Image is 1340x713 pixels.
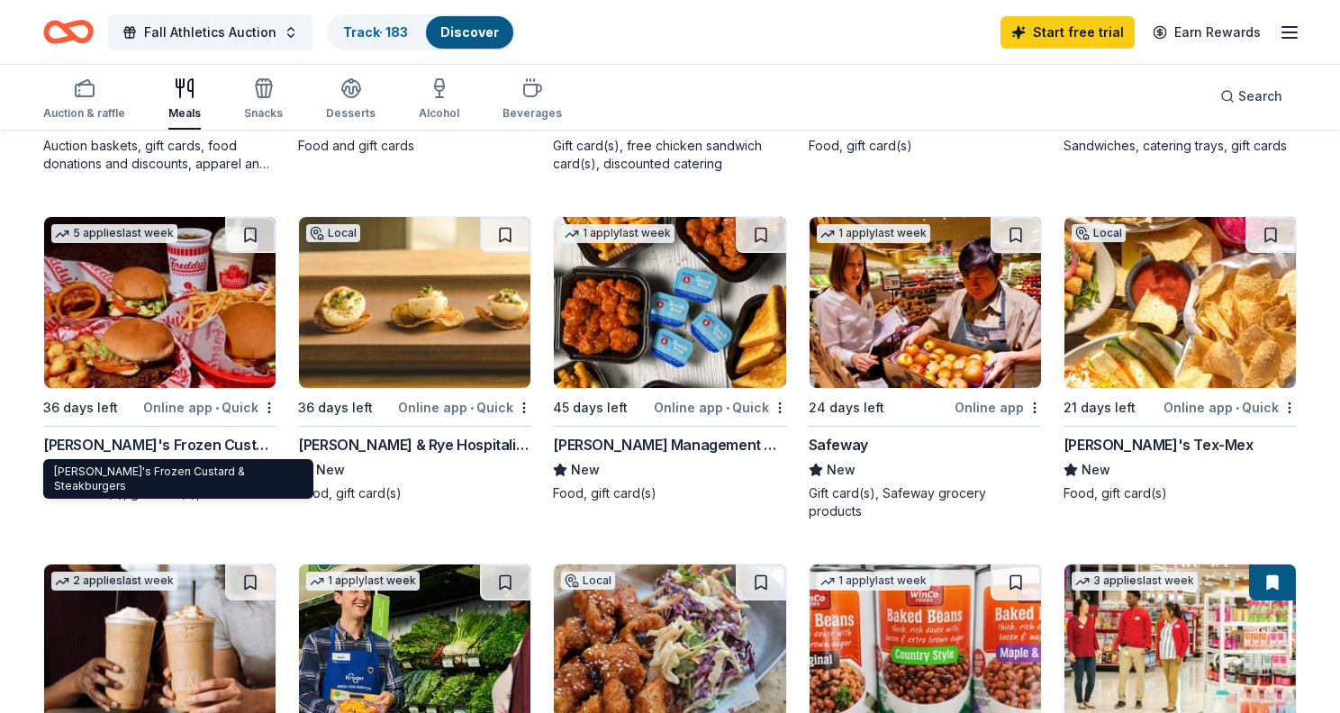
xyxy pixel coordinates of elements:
[553,434,786,456] div: [PERSON_NAME] Management Group
[1142,16,1272,49] a: Earn Rewards
[809,434,868,456] div: Safeway
[298,434,531,456] div: [PERSON_NAME] & Rye Hospitality Group
[168,70,201,130] button: Meals
[343,24,408,40] a: Track· 183
[1064,216,1297,502] a: Image for Maudie's Tex-MexLocal21 days leftOnline app•Quick[PERSON_NAME]'s Tex-MexNewFood, gift c...
[326,106,376,121] div: Desserts
[244,70,283,130] button: Snacks
[1000,16,1135,49] a: Start free trial
[143,396,276,419] div: Online app Quick
[1072,572,1198,591] div: 3 applies last week
[299,217,530,388] img: Image for Emmer & Rye Hospitality Group
[817,572,930,591] div: 1 apply last week
[326,70,376,130] button: Desserts
[1238,86,1282,107] span: Search
[51,572,177,591] div: 2 applies last week
[440,24,499,40] a: Discover
[1064,484,1297,502] div: Food, gift card(s)
[1064,434,1254,456] div: [PERSON_NAME]'s Tex-Mex
[298,397,373,419] div: 36 days left
[502,106,562,121] div: Beverages
[553,397,628,419] div: 45 days left
[470,401,474,415] span: •
[43,137,276,173] div: Auction baskets, gift cards, food donations and discounts, apparel and promotional items
[1064,217,1296,388] img: Image for Maudie's Tex-Mex
[43,216,276,502] a: Image for Freddy's Frozen Custard & Steakburgers5 applieslast week36 days leftOnline app•Quick[PE...
[316,459,345,481] span: New
[168,106,201,121] div: Meals
[144,22,276,43] span: Fall Athletics Auction
[1163,396,1297,419] div: Online app Quick
[1236,401,1239,415] span: •
[44,217,276,388] img: Image for Freddy's Frozen Custard & Steakburgers
[1064,137,1297,155] div: Sandwiches, catering trays, gift cards
[51,224,177,243] div: 5 applies last week
[502,70,562,130] button: Beverages
[298,137,531,155] div: Food and gift cards
[43,106,125,121] div: Auction & raffle
[827,459,856,481] span: New
[726,401,729,415] span: •
[108,14,312,50] button: Fall Athletics Auction
[298,216,531,502] a: Image for Emmer & Rye Hospitality GroupLocal36 days leftOnline app•Quick[PERSON_NAME] & Rye Hospi...
[43,11,94,53] a: Home
[398,396,531,419] div: Online app Quick
[561,572,615,590] div: Local
[327,14,515,50] button: Track· 183Discover
[244,106,283,121] div: Snacks
[553,216,786,502] a: Image for Avants Management Group1 applylast week45 days leftOnline app•Quick[PERSON_NAME] Manage...
[809,137,1042,155] div: Food, gift card(s)
[419,70,459,130] button: Alcohol
[809,216,1042,520] a: Image for Safeway1 applylast week24 days leftOnline appSafewayNewGift card(s), Safeway grocery pr...
[955,396,1042,419] div: Online app
[1206,78,1297,114] button: Search
[215,401,219,415] span: •
[1082,459,1110,481] span: New
[298,484,531,502] div: Food, gift card(s)
[810,217,1041,388] img: Image for Safeway
[554,217,785,388] img: Image for Avants Management Group
[553,137,786,173] div: Gift card(s), free chicken sandwich card(s), discounted catering
[43,397,118,419] div: 36 days left
[43,459,313,499] div: [PERSON_NAME]'s Frozen Custard & Steakburgers
[561,224,675,243] div: 1 apply last week
[306,572,420,591] div: 1 apply last week
[419,106,459,121] div: Alcohol
[571,459,600,481] span: New
[43,434,276,456] div: [PERSON_NAME]'s Frozen Custard & Steakburgers
[809,484,1042,520] div: Gift card(s), Safeway grocery products
[306,224,360,242] div: Local
[1064,397,1136,419] div: 21 days left
[553,484,786,502] div: Food, gift card(s)
[1072,224,1126,242] div: Local
[809,397,884,419] div: 24 days left
[817,224,930,243] div: 1 apply last week
[654,396,787,419] div: Online app Quick
[43,70,125,130] button: Auction & raffle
